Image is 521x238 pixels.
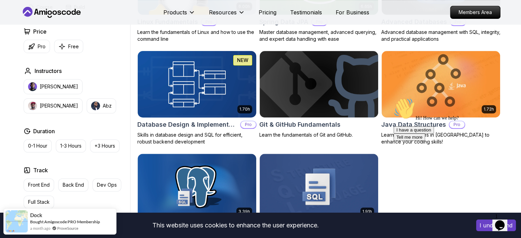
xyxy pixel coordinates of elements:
[30,219,44,224] span: Bought
[3,39,34,46] button: Tell me more
[24,196,54,209] button: Full Stack
[476,220,516,231] button: Accept cookies
[239,107,250,112] p: 1.70h
[24,98,83,113] button: instructor img[PERSON_NAME]
[259,131,379,138] p: Learn the fundamentals of Git and GitHub.
[138,154,256,220] img: SQL and Databases Fundamentals card
[290,8,322,16] a: Testimonials
[259,29,379,42] p: Master database management, advanced querying, and expert data handling with ease
[56,139,86,152] button: 1-3 Hours
[382,51,500,117] img: Java Data Structures card
[54,40,83,53] button: Free
[381,29,500,42] p: Advanced database management with SQL, integrity, and practical applications
[391,95,514,207] iframe: chat widget
[57,225,78,231] a: ProveSource
[24,40,50,53] button: Pro
[492,211,514,231] iframe: chat widget
[28,181,50,188] p: Front End
[58,178,88,191] button: Back End
[237,57,248,64] p: NEW
[30,212,42,218] span: Dock
[24,178,54,191] button: Front End
[238,209,250,214] p: 3.39h
[103,102,112,109] p: Abz
[68,43,79,50] p: Free
[362,209,372,214] p: 1.91h
[381,120,446,129] h2: Java Data Structures
[5,210,28,233] img: provesource social proof notification image
[35,67,62,75] h2: Instructors
[97,181,117,188] p: Dev Ops
[137,131,257,145] p: Skills in database design and SQL for efficient, robust backend development
[5,218,466,233] div: This website uses cookies to enhance the user experience.
[137,29,257,42] p: Learn the fundamentals of Linux and how to use the command line
[3,32,43,39] button: I have a question
[95,142,115,149] p: +3 Hours
[28,142,47,149] p: 0-1 Hour
[90,139,120,152] button: +3 Hours
[38,43,46,50] p: Pro
[450,6,500,18] p: Members Area
[28,101,37,110] img: instructor img
[44,219,100,224] a: Amigoscode PRO Membership
[24,139,52,152] button: 0-1 Hour
[259,51,379,138] a: Git & GitHub Fundamentals cardGit & GitHub FundamentalsLearn the fundamentals of Git and GitHub.
[3,3,126,46] div: 👋Hi! How can we help?I have a questionTell me more
[135,49,259,119] img: Database Design & Implementation card
[260,51,378,117] img: Git & GitHub Fundamentals card
[137,51,257,145] a: Database Design & Implementation card1.70hNEWDatabase Design & ImplementationProSkills in databas...
[40,102,78,109] p: [PERSON_NAME]
[137,120,237,129] h2: Database Design & Implementation
[91,101,100,110] img: instructor img
[3,3,25,25] img: :wave:
[33,166,48,174] h2: Track
[241,121,256,128] p: Pro
[163,8,187,16] p: Products
[60,142,82,149] p: 1-3 Hours
[30,225,50,231] span: a month ago
[260,154,378,220] img: Up and Running with SQL and Databases card
[163,8,195,22] button: Products
[209,8,245,22] button: Resources
[381,131,500,145] p: Learn data structures in [GEOGRAPHIC_DATA] to enhance your coding skills!
[33,27,47,36] h2: Price
[259,120,340,129] h2: Git & GitHub Fundamentals
[259,8,276,16] a: Pricing
[381,51,500,145] a: Java Data Structures card1.72hJava Data StructuresProLearn data structures in [GEOGRAPHIC_DATA] t...
[33,127,55,135] h2: Duration
[40,83,78,90] p: [PERSON_NAME]
[336,8,369,16] a: For Business
[209,8,237,16] p: Resources
[3,21,68,26] span: Hi! How can we help?
[24,79,83,94] button: instructor img[PERSON_NAME]
[63,181,84,188] p: Back End
[92,178,121,191] button: Dev Ops
[28,82,37,91] img: instructor img
[450,6,500,19] a: Members Area
[87,98,116,113] button: instructor imgAbz
[28,199,50,205] p: Full Stack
